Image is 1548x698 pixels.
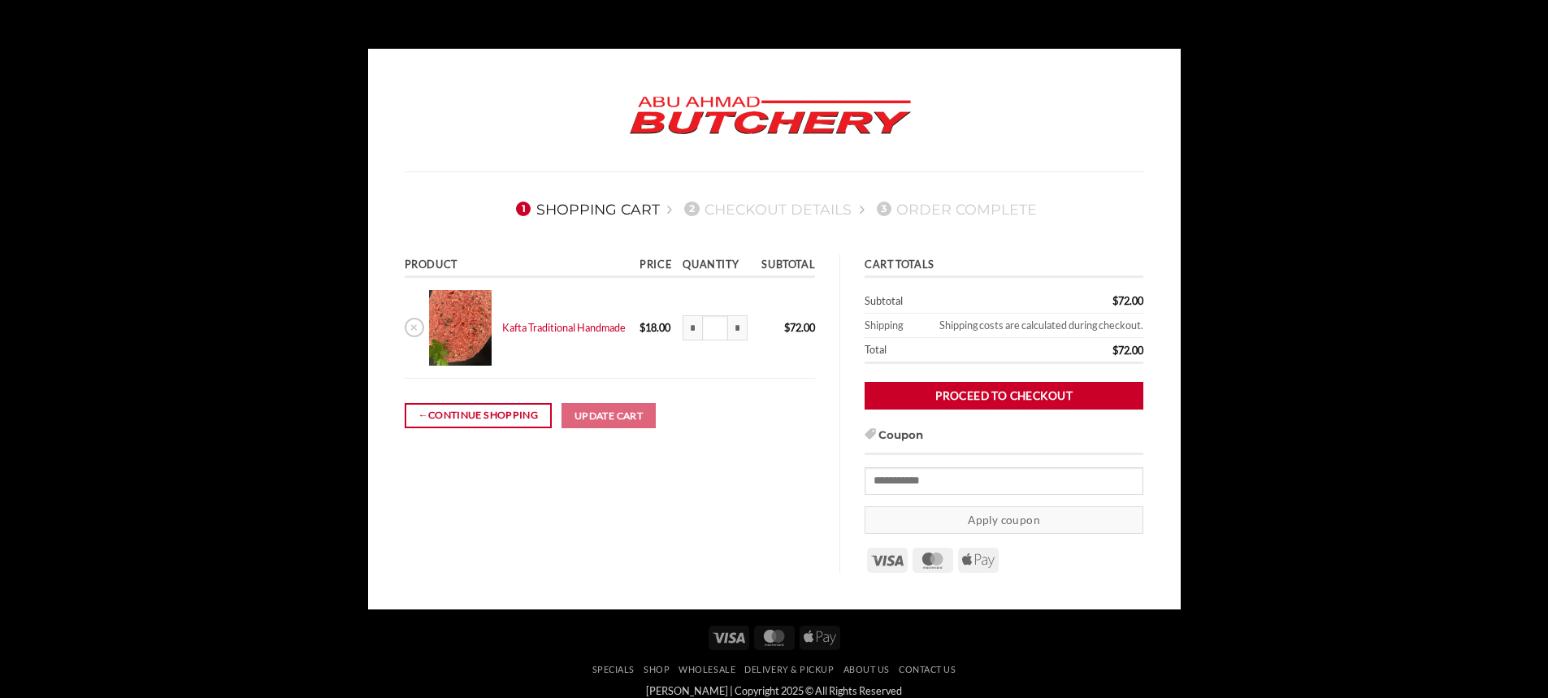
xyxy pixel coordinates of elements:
th: Subtotal [865,289,1017,314]
a: 2Checkout details [679,201,852,218]
a: Proceed to checkout [865,382,1143,410]
a: Delivery & Pickup [744,664,834,674]
a: Continue shopping [405,403,552,428]
input: Reduce quantity of Kafta Traditional Handmade [683,315,702,341]
button: Update cart [562,403,656,429]
bdi: 72.00 [784,321,815,334]
span: $ [1112,344,1118,357]
th: Total [865,338,1017,364]
span: ← [418,407,428,423]
th: Price [635,254,678,278]
button: Apply coupon [865,506,1143,535]
img: Cart [429,290,492,366]
nav: Checkout steps [405,188,1144,230]
th: Shipping [865,314,913,338]
input: Increase quantity of Kafta Traditional Handmade [728,315,748,341]
span: $ [784,321,790,334]
div: Payment icons [706,623,843,650]
span: 2 [684,202,699,216]
a: SHOP [644,664,670,674]
a: Wholesale [679,664,735,674]
h3: Coupon [865,427,1143,455]
input: Product quantity [702,315,728,341]
th: Subtotal [755,254,815,278]
a: Specials [592,664,635,674]
img: Abu Ahmad Butchery [616,85,925,147]
th: Cart totals [865,254,1143,278]
a: 1Shopping Cart [511,201,660,218]
a: Kafta Traditional Handmade [502,321,626,334]
span: 1 [516,202,531,216]
a: Remove Kafta Traditional Handmade from cart [405,318,424,337]
div: Payment icons [865,545,1001,573]
span: $ [640,321,645,334]
th: Product [405,254,635,278]
bdi: 72.00 [1112,344,1143,357]
th: Quantity [678,254,755,278]
td: Shipping costs are calculated during checkout. [913,314,1143,338]
bdi: 18.00 [640,321,670,334]
span: $ [1112,294,1118,307]
a: About Us [843,664,890,674]
a: Contact Us [899,664,956,674]
bdi: 72.00 [1112,294,1143,307]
